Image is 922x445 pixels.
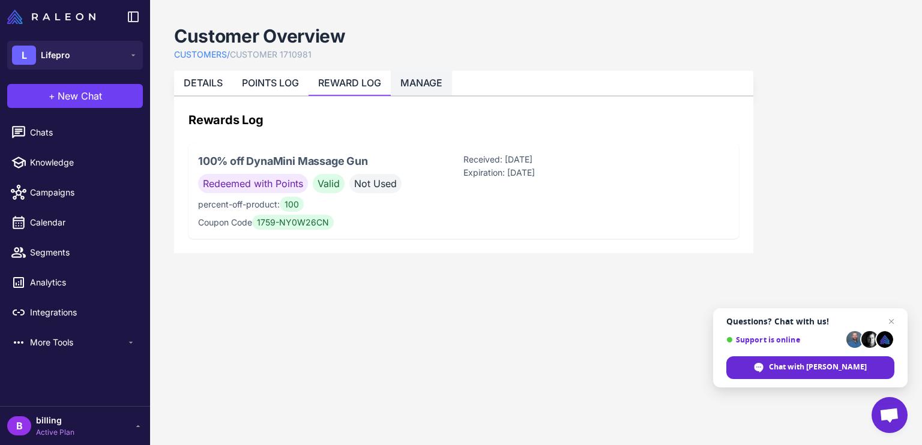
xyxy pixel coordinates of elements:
[5,240,145,265] a: Segments
[30,306,136,319] span: Integrations
[30,126,136,139] span: Chats
[198,198,463,211] p: percent-off-product:
[463,153,729,166] p: Received: [DATE]
[188,111,739,129] h2: Rewards Log
[230,48,312,61] a: CUSTOMER 1710981
[7,84,143,108] button: +New Chat
[36,427,74,438] span: Active Plan
[227,49,230,59] span: /
[313,174,345,193] span: Valid
[30,336,126,349] span: More Tools
[198,174,308,193] span: Redeemed with Points
[400,77,442,89] a: MANAGE
[12,46,36,65] div: L
[349,174,402,193] span: Not Used
[174,24,346,48] h1: Customer Overview
[5,270,145,295] a: Analytics
[318,77,381,89] a: REWARD LOG
[5,150,145,175] a: Knowledge
[30,216,136,229] span: Calendar
[30,276,136,289] span: Analytics
[7,10,95,24] img: Raleon Logo
[5,210,145,235] a: Calendar
[41,49,70,62] span: Lifepro
[184,77,223,89] a: DETAILS
[198,153,463,169] h3: 100% off DynaMini Massage Gun
[30,186,136,199] span: Campaigns
[58,89,102,103] span: New Chat
[36,414,74,427] span: billing
[463,166,729,179] p: Expiration: [DATE]
[49,89,55,103] span: +
[872,397,908,433] a: Open chat
[726,317,894,326] span: Questions? Chat with us!
[7,416,31,435] div: B
[726,335,842,344] span: Support is online
[174,48,230,61] a: CUSTOMERS/
[242,77,299,89] a: POINTS LOG
[5,120,145,145] a: Chats
[198,216,463,229] p: Coupon Code
[30,246,136,259] span: Segments
[280,197,304,212] span: 100
[726,356,894,379] span: Chat with [PERSON_NAME]
[30,156,136,169] span: Knowledge
[252,215,334,230] span: 1759-NY0W26CN
[5,180,145,205] a: Campaigns
[5,300,145,325] a: Integrations
[769,362,867,372] span: Chat with [PERSON_NAME]
[7,41,143,70] button: LLifepro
